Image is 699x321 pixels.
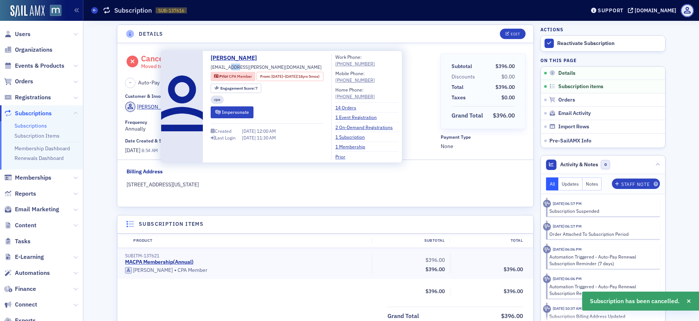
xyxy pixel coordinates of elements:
span: $0.00 [501,73,515,80]
a: 1 Membership [335,143,371,150]
h4: Details [139,30,163,38]
a: 1 Event Registration [335,114,382,121]
a: [PHONE_NUMBER] [335,93,375,100]
div: Billing Address [127,168,163,176]
a: Registrations [4,93,51,102]
span: $396.00 [425,257,445,263]
span: From : [260,74,271,80]
div: Automation Triggered - Auto-Pay Renewal Subscription Reminder (15 days) [549,283,655,297]
span: [DATE] [125,147,141,154]
a: Memberships [4,174,51,182]
img: SailAMX [10,5,45,17]
span: $396.00 [425,266,445,273]
div: Total [451,83,463,91]
a: [PERSON_NAME] [125,102,177,112]
a: Prior [335,153,351,160]
div: Annually [125,119,435,133]
a: Connect [4,301,37,309]
span: 8:54 AM [141,147,158,153]
div: Activity [543,275,551,283]
span: Details [558,70,575,77]
span: SUB-137616 [158,7,184,14]
span: Subtotal [451,62,475,70]
a: Content [4,221,36,229]
button: Staff Note [612,179,660,189]
a: E-Learning [4,253,44,261]
a: Automations [4,269,50,277]
span: 11:30 AM [257,135,276,141]
img: SailAMX [50,5,61,16]
span: [DATE] [271,74,283,79]
span: 0 [601,160,610,169]
button: Notes [582,177,602,190]
div: cpa [211,96,224,104]
div: Created [215,129,232,133]
button: All [546,177,559,190]
h4: Actions [540,26,564,33]
div: Staff Note [621,182,649,186]
a: [PERSON_NAME] [125,267,173,274]
span: Events & Products [15,62,64,70]
span: E-Learning [15,253,44,261]
a: Reports [4,190,36,198]
span: $396.00 [495,84,515,90]
div: Last Login [215,136,236,140]
span: [DATE] [242,135,257,141]
div: Activity [543,223,551,231]
span: Total [451,83,466,91]
div: Subtotal [451,62,472,70]
a: Orders [4,77,33,86]
span: $396.00 [504,288,523,295]
a: Subscription Items [15,132,60,139]
span: $396.00 [504,266,523,273]
h4: On this page [540,57,666,64]
span: Tasks [15,237,31,245]
div: Total [450,238,528,244]
span: CPA Member [229,74,252,79]
span: Automations [15,269,50,277]
div: 7 [220,86,258,90]
div: Edit [511,32,520,36]
div: [STREET_ADDRESS][US_STATE] [127,181,524,189]
div: Date Created & Started [125,138,175,144]
button: Impersonate [211,106,253,118]
a: Tasks [4,237,31,245]
span: $396.00 [495,63,515,70]
span: Users [15,30,31,38]
a: MACPA Membership(Annual) [125,259,194,266]
div: Activity [543,200,551,208]
span: Orders [558,97,575,103]
div: CPA Member [125,267,367,274]
span: Subscription has been cancelled. [590,297,680,306]
time: 6/24/2025 06:06 PM [553,247,582,252]
span: Prior [219,74,229,79]
span: Grand Total [387,312,422,321]
span: Activity & Notes [560,161,598,168]
div: Product [128,238,371,244]
span: Profile [681,4,694,17]
time: 7/24/2024 10:37 AM [553,306,582,311]
div: [PERSON_NAME] [137,103,177,111]
a: Membership Dashboard [15,145,70,152]
div: Order Attached To Subscription Period [549,231,655,237]
a: Finance [4,285,36,293]
div: [PERSON_NAME] [133,267,173,274]
time: 7/1/2025 06:17 PM [553,224,582,229]
h1: Subscription [114,6,152,15]
a: [PHONE_NUMBER] [335,60,375,67]
span: Taxes [451,94,468,102]
span: • [174,267,176,274]
div: Taxes [451,94,466,102]
span: [DATE] [242,128,257,134]
div: Prior: Prior: CPA Member [211,72,255,81]
div: [DOMAIN_NAME] [635,7,676,14]
span: Registrations [15,93,51,102]
div: Support [598,7,623,14]
a: Organizations [4,46,52,54]
div: Cancelled [141,54,203,70]
a: 14 Orders [335,104,362,111]
div: Mobile Phone: [335,70,375,84]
